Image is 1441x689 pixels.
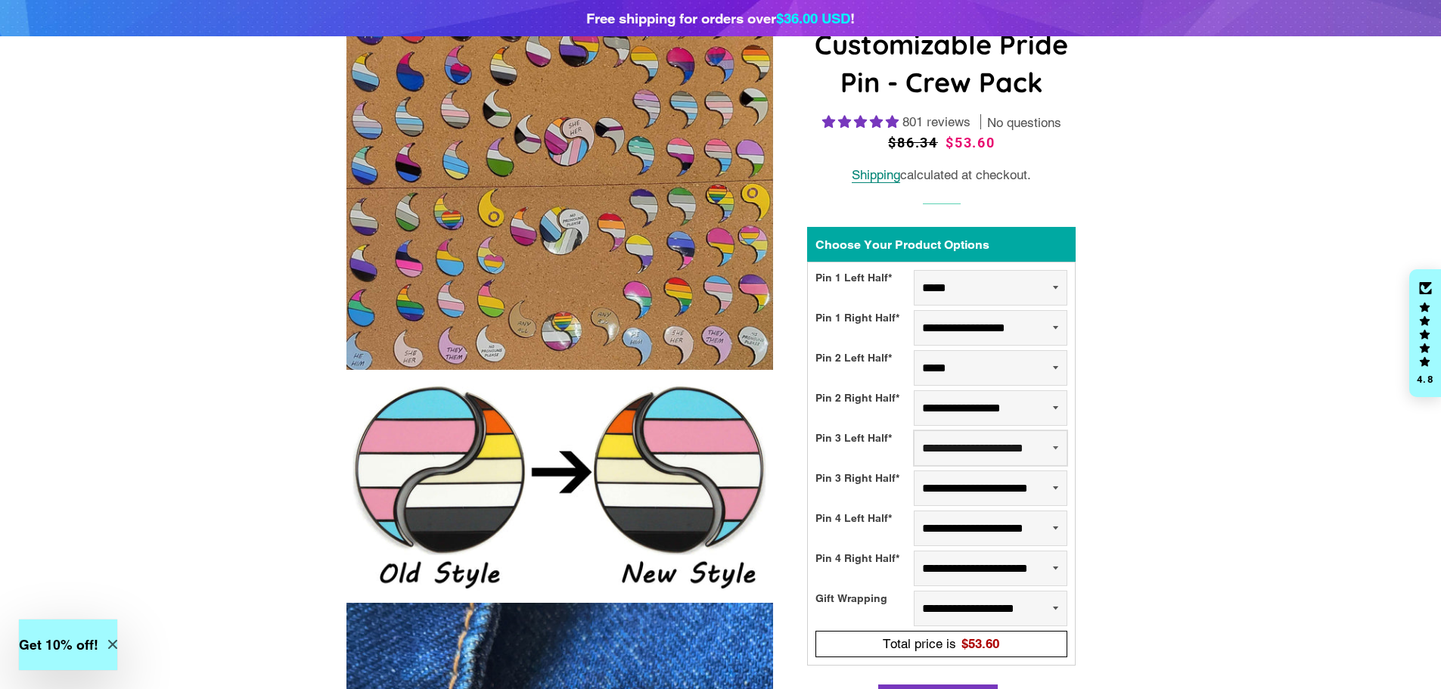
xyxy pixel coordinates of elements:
span: 53.60 [968,636,999,651]
a: Shipping [852,167,900,183]
div: Click to open Judge.me floating reviews tab [1409,269,1441,398]
div: calculated at checkout. [807,165,1076,185]
span: $ [961,636,999,651]
div: Choose Your Product Options [807,227,1076,262]
select: Pin 4 Right Half [914,551,1067,586]
span: 4.83 stars [822,114,902,129]
div: Pin 3 Left Half [815,430,914,466]
div: Total price is$53.60 [821,634,1062,654]
div: Pin 2 Left Half [815,350,914,386]
select: Pin 2 Right Half [914,390,1067,426]
div: 4.8 [1416,374,1434,384]
span: $53.60 [946,135,995,151]
select: Pin 4 Left Half [914,511,1067,546]
span: $36.00 USD [776,10,850,26]
select: Pin 1 Right Half [914,310,1067,346]
div: Pin 1 Left Half [815,270,914,306]
img: Customizable Pride Pin - Crew Pack [346,381,774,591]
div: Pin 3 Right Half [815,470,914,506]
div: Free shipping for orders over ! [586,8,855,29]
h1: Customizable Pride Pin - Crew Pack [807,26,1076,102]
span: No questions [987,114,1061,132]
select: Pin 3 Left Half [914,430,1067,466]
select: Gift Wrapping [914,591,1067,626]
div: Pin 1 Right Half [815,310,914,346]
select: Pin 1 Left Half [914,270,1067,306]
span: $86.34 [888,132,942,154]
span: 801 reviews [902,114,971,129]
div: Pin 2 Right Half [815,390,914,426]
div: Gift Wrapping [815,591,914,626]
div: Pin 4 Right Half [815,551,914,586]
select: Pin 3 Right Half [914,470,1067,506]
div: Pin 4 Left Half [815,511,914,546]
select: Pin 2 Left Half [914,350,1067,386]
